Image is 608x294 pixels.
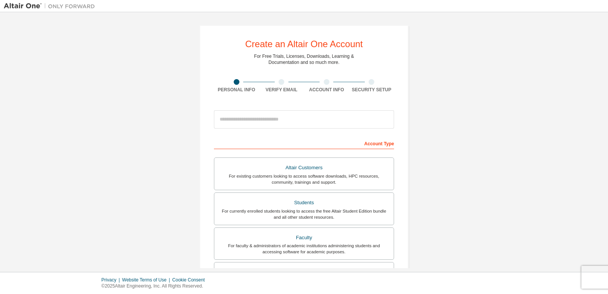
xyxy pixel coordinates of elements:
[101,283,209,289] p: © 2025 Altair Engineering, Inc. All Rights Reserved.
[122,277,172,283] div: Website Terms of Use
[4,2,99,10] img: Altair One
[219,197,389,208] div: Students
[219,243,389,255] div: For faculty & administrators of academic institutions administering students and accessing softwa...
[304,87,349,93] div: Account Info
[219,232,389,243] div: Faculty
[101,277,122,283] div: Privacy
[219,208,389,220] div: For currently enrolled students looking to access the free Altair Student Edition bundle and all ...
[219,173,389,185] div: For existing customers looking to access software downloads, HPC resources, community, trainings ...
[259,87,304,93] div: Verify Email
[349,87,394,93] div: Security Setup
[219,267,389,278] div: Everyone else
[214,87,259,93] div: Personal Info
[219,162,389,173] div: Altair Customers
[172,277,209,283] div: Cookie Consent
[214,137,394,149] div: Account Type
[245,40,363,49] div: Create an Altair One Account
[254,53,354,65] div: For Free Trials, Licenses, Downloads, Learning & Documentation and so much more.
